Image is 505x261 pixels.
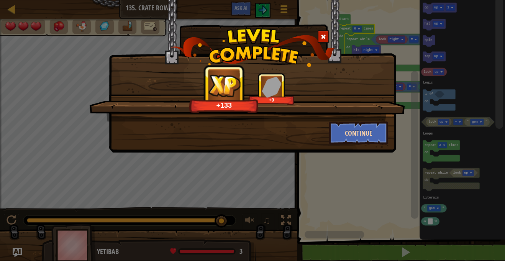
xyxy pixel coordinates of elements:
img: level_complete.png [171,28,335,67]
button: Continue [329,121,389,144]
div: +133 [192,101,257,110]
img: reward_icon_gems.png [262,76,282,97]
div: +0 [250,97,293,103]
img: reward_icon_xp.png [208,74,241,97]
